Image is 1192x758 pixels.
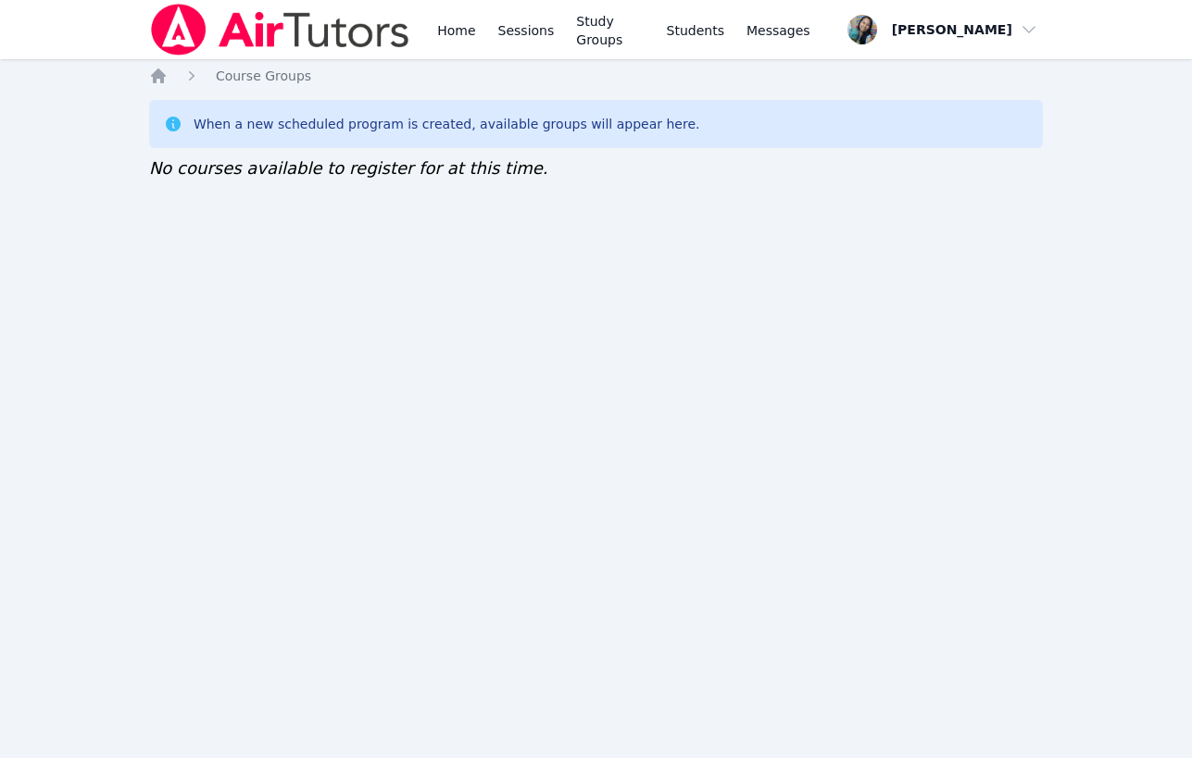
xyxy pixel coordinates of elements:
span: Course Groups [216,68,311,83]
a: Course Groups [216,67,311,85]
img: Air Tutors [149,4,411,56]
div: When a new scheduled program is created, available groups will appear here. [194,115,700,133]
span: Messages [747,21,810,40]
nav: Breadcrumb [149,67,1043,85]
span: No courses available to register for at this time. [149,158,548,178]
